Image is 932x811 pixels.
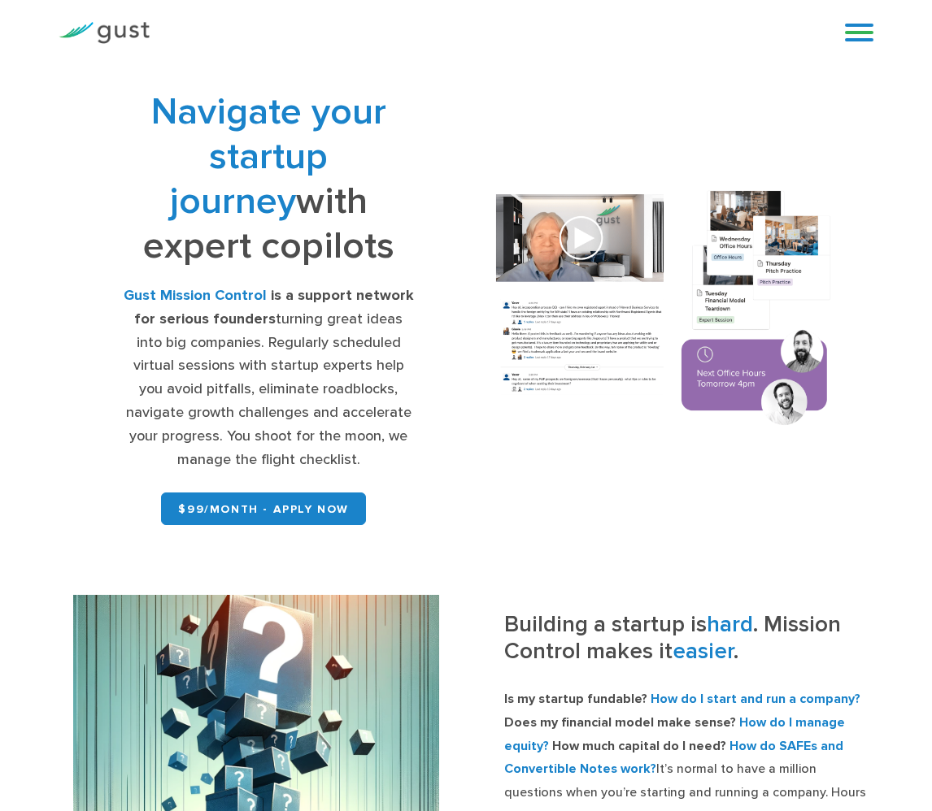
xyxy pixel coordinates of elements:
[59,22,150,44] img: Gust Logo
[478,177,849,441] img: Composition of calendar events, a video call presentation, and chat rooms
[552,738,726,754] strong: How much capital do I need?
[120,89,417,268] h1: with expert copilots
[504,691,647,707] strong: Is my startup fundable?
[504,714,845,754] strong: How do I manage equity?
[151,89,386,223] span: Navigate your startup journey
[504,611,873,676] h3: Building a startup is . Mission Control makes it .
[651,691,860,707] strong: How do I start and run a company?
[161,492,366,525] a: $99/month - APPLY NOW
[120,284,417,471] div: turning great ideas into big companies. Regularly scheduled virtual sessions with startup experts...
[673,638,734,665] span: easier
[504,714,736,731] strong: Does my financial model make sense?
[134,287,414,327] strong: is a support network for serious founders
[124,287,267,304] strong: Gust Mission Control
[707,611,753,638] span: hard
